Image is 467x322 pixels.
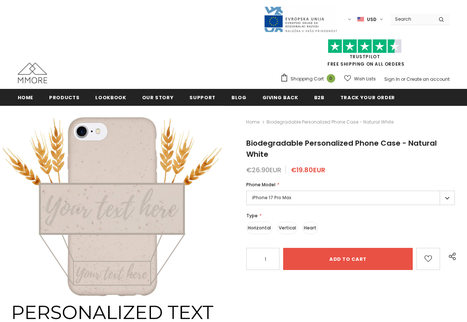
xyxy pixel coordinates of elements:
a: Create an account [406,76,450,82]
img: MMORE Cases [18,63,47,83]
a: B2B [314,89,325,105]
a: Home [246,118,260,127]
span: Products [49,94,79,101]
span: or [401,76,405,82]
a: Javni Razpis [264,16,337,22]
img: Trust Pilot Stars [328,39,402,53]
span: Blog [231,94,247,101]
span: Track your order [340,94,395,101]
span: Biodegradable Personalized Phone Case - Natural White [246,138,437,159]
label: Heart [302,222,318,234]
img: Javni Razpis [264,6,337,33]
a: Trustpilot [350,53,380,60]
span: Home [18,94,34,101]
span: €26.90EUR [246,165,281,174]
a: support [189,89,216,105]
input: Add to cart [283,248,413,270]
a: Giving back [262,89,298,105]
input: Search Site [391,14,433,24]
span: Giving back [262,94,298,101]
span: €19.80EUR [291,165,325,174]
span: Type [246,212,258,219]
span: Biodegradable Personalized Phone Case - Natural White [267,118,394,127]
img: USD [357,16,364,22]
span: B2B [314,94,325,101]
span: support [189,94,216,101]
a: Products [49,89,79,105]
a: Shopping Cart 0 [280,73,339,84]
a: Blog [231,89,247,105]
span: 0 [327,74,335,83]
a: Wish Lists [344,72,376,85]
a: Home [18,89,34,105]
a: Lookbook [95,89,126,105]
label: Vertical [277,222,298,234]
span: Phone Model [246,181,275,188]
a: Sign In [384,76,400,82]
span: Shopping Cart [291,75,324,83]
span: USD [367,16,377,23]
label: iPhone 17 Pro Max [246,191,455,205]
span: Our Story [142,94,174,101]
span: FREE SHIPPING ON ALL ORDERS [280,42,450,67]
a: Our Story [142,89,174,105]
a: Track your order [340,89,395,105]
span: Wish Lists [354,75,376,83]
span: Lookbook [95,94,126,101]
label: Horizontal [246,222,272,234]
